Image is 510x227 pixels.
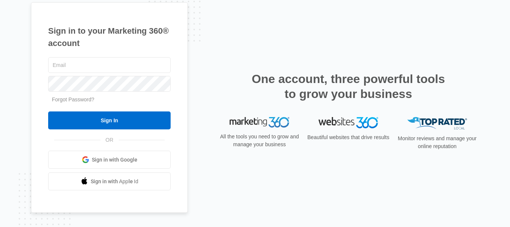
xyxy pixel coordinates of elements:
[91,178,139,185] span: Sign in with Apple Id
[395,135,479,150] p: Monitor reviews and manage your online reputation
[48,172,171,190] a: Sign in with Apple Id
[48,25,171,49] h1: Sign in to your Marketing 360® account
[407,117,467,129] img: Top Rated Local
[48,151,171,169] a: Sign in with Google
[318,117,378,128] img: Websites 360
[230,117,289,128] img: Marketing 360
[92,156,137,164] span: Sign in with Google
[52,96,94,102] a: Forgot Password?
[48,57,171,73] input: Email
[218,133,301,148] p: All the tools you need to grow and manage your business
[249,71,447,101] h2: One account, three powerful tools to grow your business
[48,111,171,129] input: Sign In
[307,134,390,141] p: Beautiful websites that drive results
[100,136,119,144] span: OR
